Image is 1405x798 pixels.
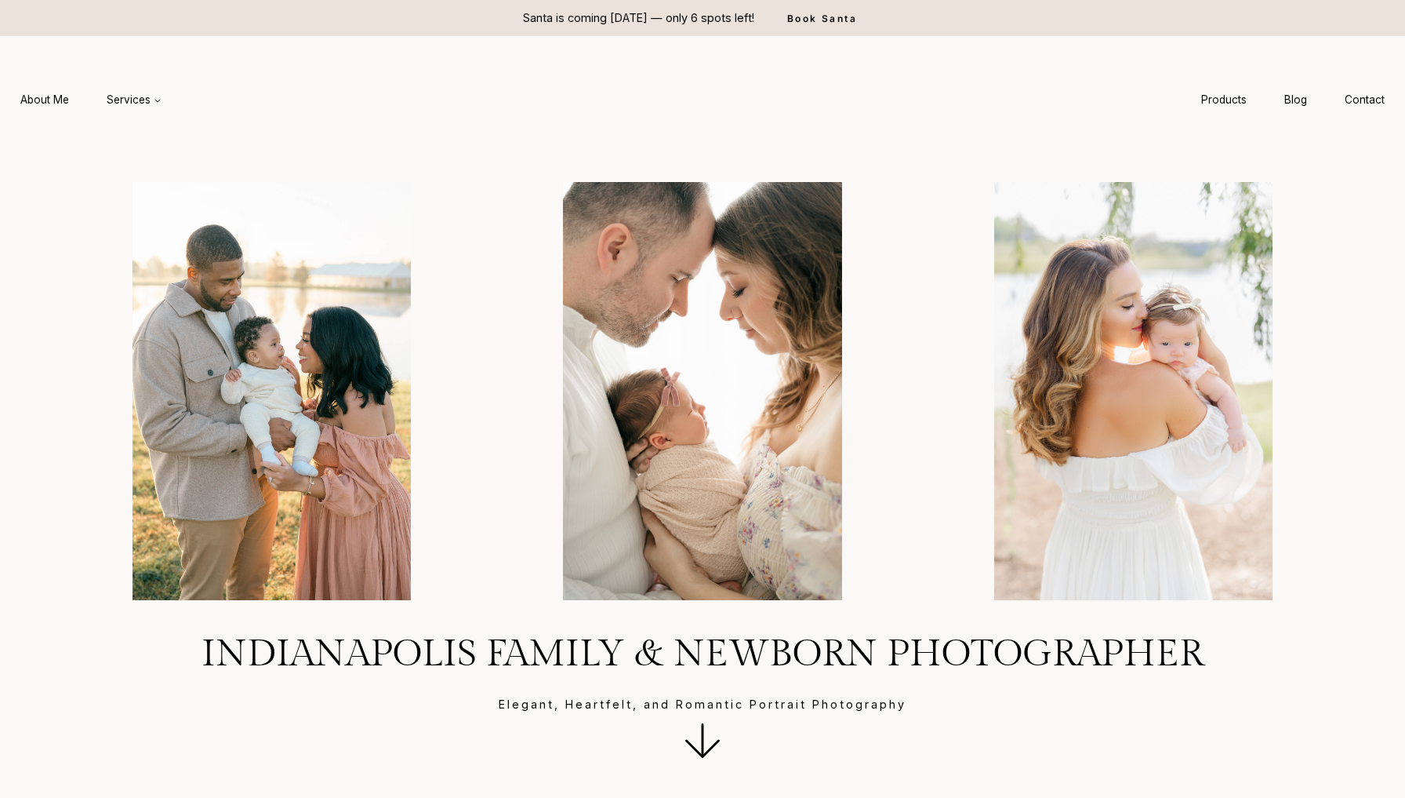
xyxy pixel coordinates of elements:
[38,632,1367,677] h1: Indianapolis Family & Newborn Photographer
[526,67,879,133] img: aleah gregory logo
[88,86,180,115] a: Services
[1265,86,1326,115] a: Blog
[107,92,162,107] span: Services
[63,182,481,600] img: Family enjoying a sunny day by the lake.
[56,182,1349,600] div: Photo Gallery Carousel
[523,9,754,27] p: Santa is coming [DATE] — only 6 spots left!
[924,182,1342,600] img: mom holding baby on shoulder looking back at the camera outdoors in Carmel, Indiana
[2,86,180,115] nav: Primary
[38,696,1367,713] p: Elegant, Heartfelt, and Romantic Portrait Photography
[1182,86,1265,115] a: Products
[1326,86,1403,115] a: Contact
[493,182,911,600] img: Parents holding their baby lovingly by Indianapolis newborn photographer
[2,86,88,115] a: About Me
[1182,86,1403,115] nav: Secondary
